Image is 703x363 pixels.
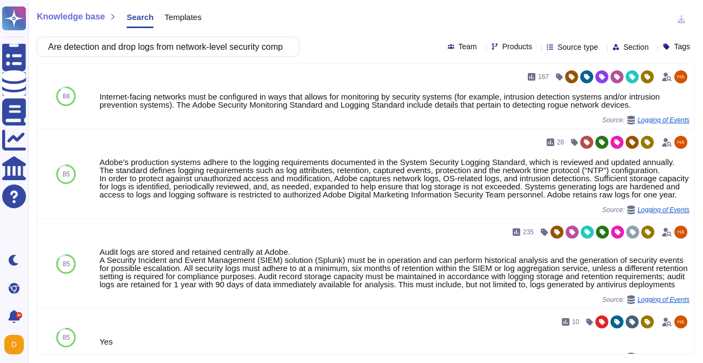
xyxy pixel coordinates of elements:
span: Products [502,43,532,50]
span: Source: [602,116,689,124]
img: user [674,315,687,328]
span: 85 [63,171,70,177]
span: Logging of Events [638,296,689,303]
img: user [674,136,687,149]
span: Source type [558,43,598,51]
span: 85 [63,334,70,341]
span: Source: [602,353,689,361]
span: 10 [572,319,579,325]
span: Knowledge base [37,12,105,21]
span: Search [127,13,154,21]
span: Source: [602,206,689,214]
span: 235 [523,229,534,235]
div: Internet-facing networks must be configured in ways that allows for monitoring by security system... [100,93,689,109]
span: Team [459,43,477,50]
span: Section [624,43,649,51]
div: 9+ [16,312,22,319]
input: Search a question or template... [43,37,288,56]
span: Source: [602,295,689,304]
img: user [674,226,687,239]
div: Audit logs are stored and retained centrally at Adobe. A Security Incident and Event Management (... [100,248,689,288]
div: Adobe’s production systems adhere to the logging requirements documented in the System Security L... [100,158,689,199]
span: 88 [63,93,70,100]
span: 167 [538,74,549,80]
span: Templates [164,13,201,21]
span: 85 [63,261,70,267]
button: user [2,333,31,357]
span: Logging of Events [638,117,689,123]
span: 28 [557,139,564,146]
div: Yes [100,338,689,346]
span: Tags [674,43,690,50]
img: user [4,335,24,354]
img: user [674,70,687,83]
span: Logging of Events [638,207,689,213]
